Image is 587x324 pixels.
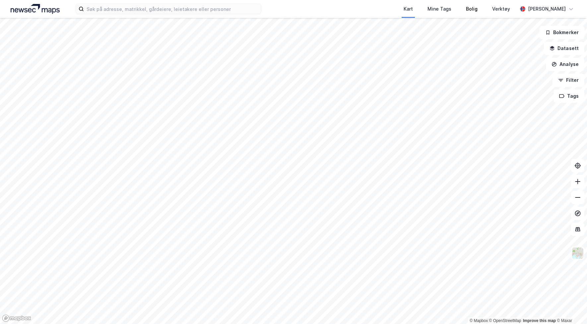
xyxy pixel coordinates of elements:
[466,5,478,13] div: Bolig
[554,89,584,103] button: Tags
[2,314,31,322] a: Mapbox homepage
[554,292,587,324] iframe: Chat Widget
[544,42,584,55] button: Datasett
[11,4,60,14] img: logo.a4113a55bc3d86da70a041830d287a7e.svg
[523,318,556,323] a: Improve this map
[540,26,584,39] button: Bokmerker
[492,5,510,13] div: Verktøy
[546,58,584,71] button: Analyse
[553,74,584,87] button: Filter
[404,5,413,13] div: Kart
[470,318,488,323] a: Mapbox
[489,318,521,323] a: OpenStreetMap
[571,247,584,259] img: Z
[528,5,566,13] div: [PERSON_NAME]
[554,292,587,324] div: Kontrollprogram for chat
[427,5,451,13] div: Mine Tags
[84,4,261,14] input: Søk på adresse, matrikkel, gårdeiere, leietakere eller personer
